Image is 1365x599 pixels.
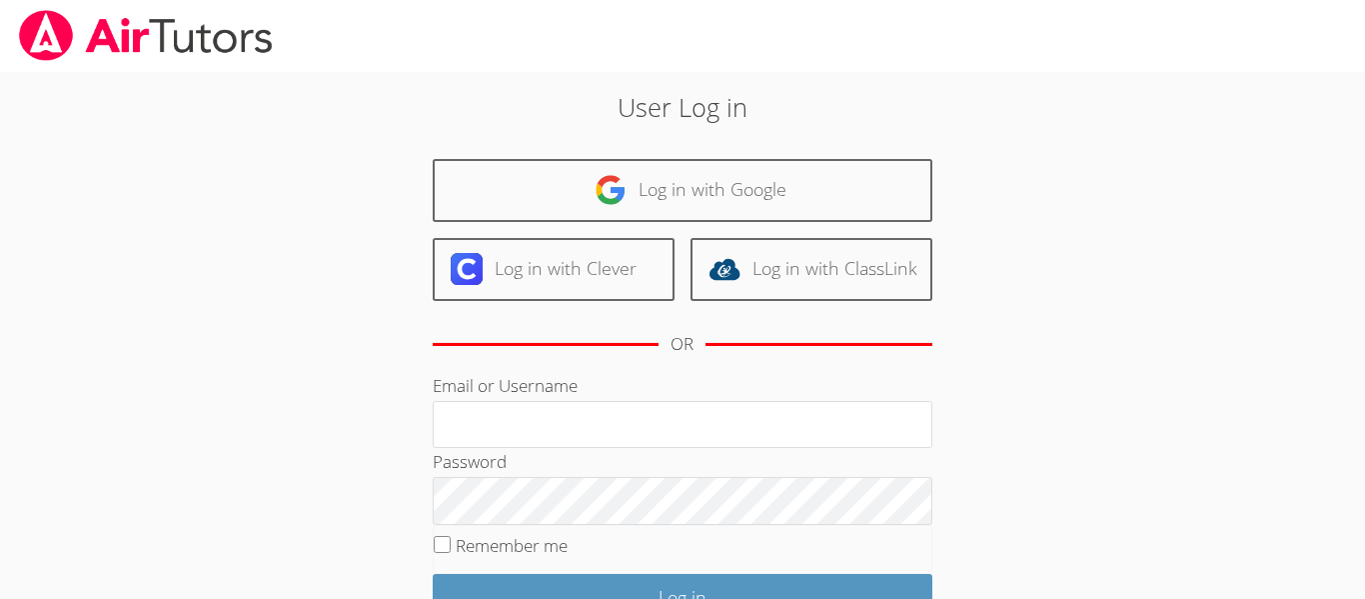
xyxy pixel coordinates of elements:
div: OR [671,330,693,359]
img: clever-logo-6eab21bc6e7a338710f1a6ff85c0baf02591cd810cc4098c63d3a4b26e2feb20.svg [451,253,483,285]
img: airtutors_banner-c4298cdbf04f3fff15de1276eac7730deb9818008684d7c2e4769d2f7ddbe033.png [17,10,275,61]
img: google-logo-50288ca7cdecda66e5e0955fdab243c47b7ad437acaf1139b6f446037453330a.svg [595,174,627,206]
h2: User Log in [314,88,1051,126]
label: Remember me [456,534,568,557]
a: Log in with Clever [433,238,675,301]
img: classlink-logo-d6bb404cc1216ec64c9a2012d9dc4662098be43eaf13dc465df04b49fa7ab582.svg [708,253,740,285]
label: Password [433,450,507,473]
label: Email or Username [433,374,578,397]
a: Log in with ClassLink [690,238,932,301]
a: Log in with Google [433,159,932,222]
